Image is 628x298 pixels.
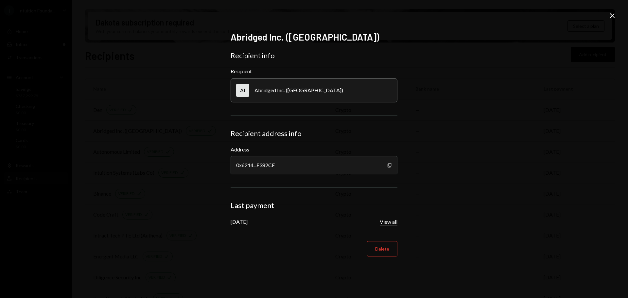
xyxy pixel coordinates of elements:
label: Address [231,146,397,153]
div: Recipient info [231,51,397,60]
div: AI [236,84,249,97]
h2: Abridged Inc. ([GEOGRAPHIC_DATA]) [231,31,397,44]
div: Recipient address info [231,129,397,138]
button: View all [380,219,397,225]
div: Last payment [231,201,397,210]
div: Abridged Inc. ([GEOGRAPHIC_DATA]) [254,87,343,93]
div: [DATE] [231,219,248,225]
div: 0x6214...E382CF [231,156,397,174]
div: Recipient [231,68,397,74]
button: Delete [367,241,397,256]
